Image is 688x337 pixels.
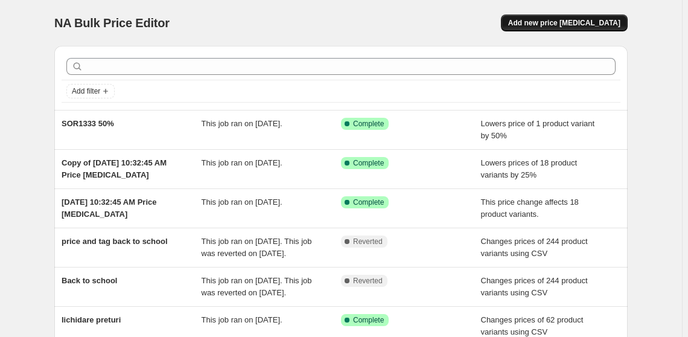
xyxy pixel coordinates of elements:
span: This job ran on [DATE]. [202,197,282,207]
span: Changes prices of 244 product variants using CSV [481,237,588,258]
span: SOR1333 50% [62,119,114,128]
span: Complete [353,315,384,325]
span: Back to school [62,276,117,285]
span: This job ran on [DATE]. [202,158,282,167]
span: This job ran on [DATE]. [202,315,282,324]
span: Reverted [353,276,383,286]
span: Changes prices of 244 product variants using CSV [481,276,588,297]
button: Add new price [MEDICAL_DATA] [501,14,628,31]
span: This job ran on [DATE]. This job was reverted on [DATE]. [202,237,312,258]
span: NA Bulk Price Editor [54,16,170,30]
span: Add new price [MEDICAL_DATA] [508,18,620,28]
span: This job ran on [DATE]. This job was reverted on [DATE]. [202,276,312,297]
span: Lowers price of 1 product variant by 50% [481,119,595,140]
span: Complete [353,158,384,168]
span: Copy of [DATE] 10:32:45 AM Price [MEDICAL_DATA] [62,158,167,179]
span: [DATE] 10:32:45 AM Price [MEDICAL_DATA] [62,197,157,219]
span: This price change affects 18 product variants. [481,197,579,219]
button: Add filter [66,84,115,98]
span: Lowers prices of 18 product variants by 25% [481,158,578,179]
span: Changes prices of 62 product variants using CSV [481,315,584,336]
span: Add filter [72,86,100,96]
span: Complete [353,119,384,129]
span: lichidare preturi [62,315,121,324]
span: Reverted [353,237,383,246]
span: Complete [353,197,384,207]
span: price and tag back to school [62,237,168,246]
span: This job ran on [DATE]. [202,119,282,128]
